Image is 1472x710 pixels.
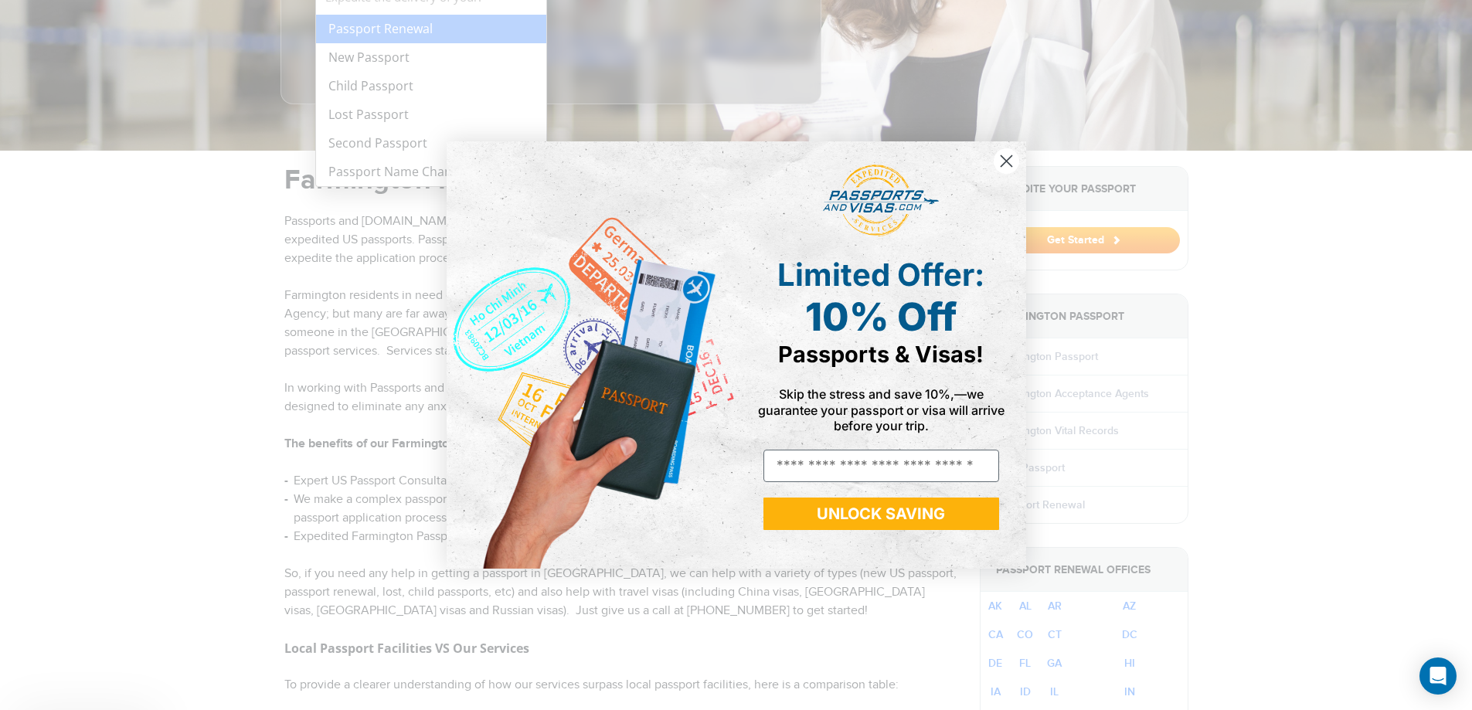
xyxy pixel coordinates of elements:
[1419,657,1457,695] div: Open Intercom Messenger
[763,498,999,530] button: UNLOCK SAVING
[993,148,1020,175] button: Close dialog
[758,386,1005,433] span: Skip the stress and save 10%,—we guarantee your passport or visa will arrive before your trip.
[823,165,939,237] img: passports and visas
[778,341,984,368] span: Passports & Visas!
[777,256,984,294] span: Limited Offer:
[805,294,957,340] span: 10% Off
[447,141,736,569] img: de9cda0d-0715-46ca-9a25-073762a91ba7.png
